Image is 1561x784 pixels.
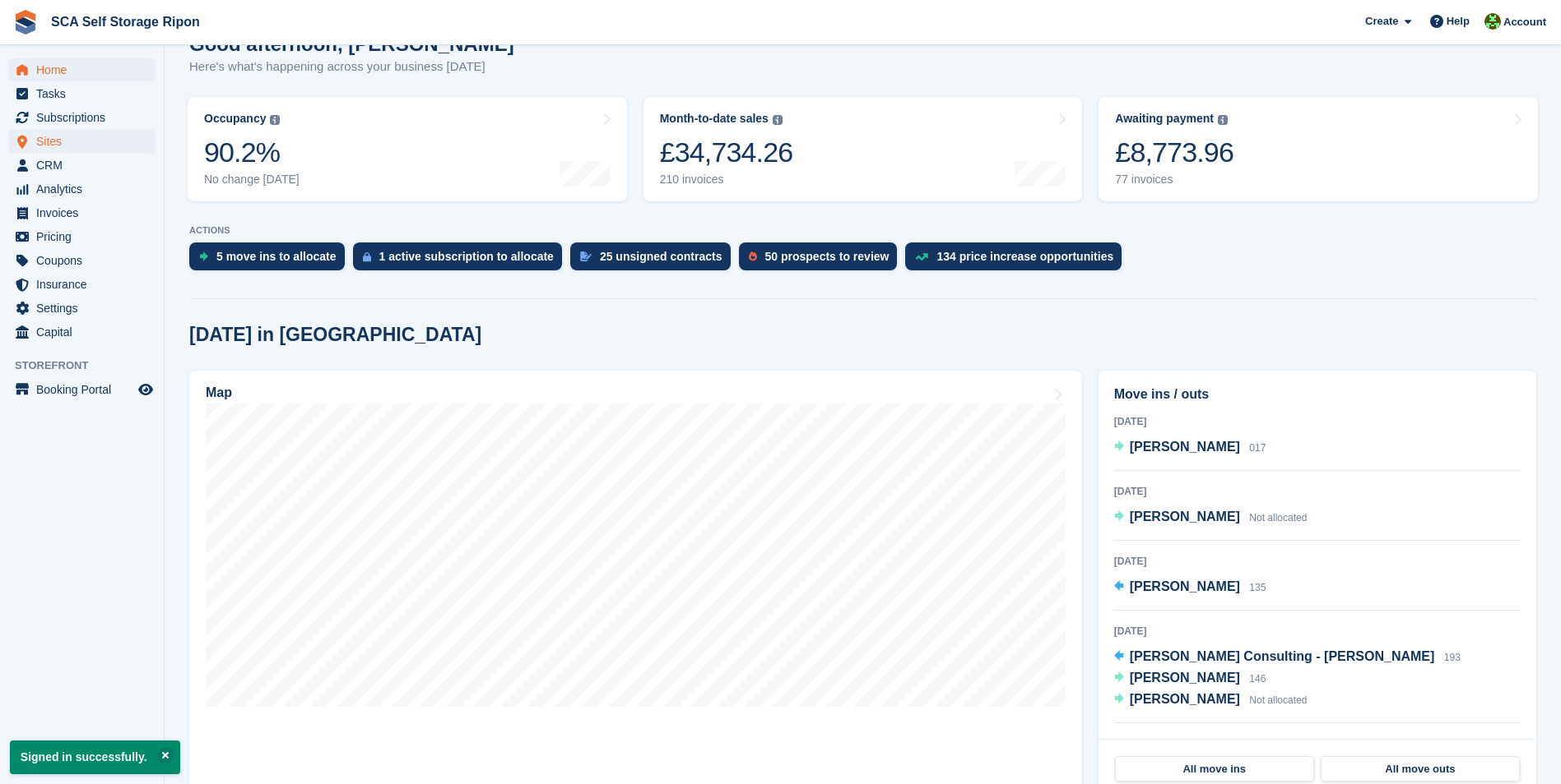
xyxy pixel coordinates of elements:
[270,115,280,125] img: icon-info-grey-7440780725fd019a000dd9b08b2336e03edf1995a4989e88bcd33f0948082b44.svg
[905,242,1130,279] a: 134 price increase opportunities
[1114,668,1266,689] a: [PERSON_NAME] 146
[1114,507,1308,528] a: [PERSON_NAME] Not allocated
[8,273,156,296] a: menu
[379,250,554,263] div: 1 active subscription to allocate
[1115,112,1214,126] div: Awaiting payment
[189,242,353,279] a: 5 move ins to allocate
[204,112,266,126] div: Occupancy
[8,378,156,401] a: menu
[1099,97,1538,201] a: Awaiting payment £8,773.96 77 invoices
[216,250,337,263] div: 5 move ins to allocate
[660,112,769,126] div: Month-to-date sales
[1365,13,1398,30] span: Create
[1130,440,1240,454] span: [PERSON_NAME]
[189,225,1536,236] p: ACTIONS
[206,385,232,400] h2: Map
[36,297,135,320] span: Settings
[44,8,207,35] a: SCA Self Storage Ripon
[1130,671,1240,685] span: [PERSON_NAME]
[1249,512,1307,523] span: Not allocated
[10,740,180,774] p: Signed in successfully.
[765,250,890,263] div: 50 prospects to review
[8,58,156,81] a: menu
[1447,13,1470,30] span: Help
[570,242,739,279] a: 25 unsigned contracts
[1444,652,1461,663] span: 193
[136,380,156,399] a: Preview store
[36,249,135,272] span: Coupons
[36,225,135,248] span: Pricing
[1114,437,1266,459] a: [PERSON_NAME] 017
[8,297,156,320] a: menu
[36,201,135,224] span: Invoices
[199,251,208,261] img: move_ins_to_allocate_icon-fdf77a2bb77ea45bf5b3d319d69a93e2d87916cf1d5bf7949dd705db3b84f3ca.svg
[36,378,135,401] span: Booking Portal
[600,250,722,263] div: 25 unsigned contracts
[8,321,156,344] a: menu
[773,115,783,125] img: icon-info-grey-7440780725fd019a000dd9b08b2336e03edf1995a4989e88bcd33f0948082b44.svg
[1249,582,1266,593] span: 135
[204,136,300,169] div: 90.2%
[1484,13,1501,30] img: Kelly Neesham
[36,321,135,344] span: Capital
[1115,756,1314,782] a: All move ins
[1130,692,1240,706] span: [PERSON_NAME]
[1130,510,1240,523] span: [PERSON_NAME]
[36,154,135,177] span: CRM
[1114,484,1521,499] div: [DATE]
[1321,756,1520,782] a: All move outs
[36,82,135,105] span: Tasks
[749,251,757,261] img: prospect-51fa495bee0391a8d652442698ab0144808aea92771e9ea1ae160a38d050c398.svg
[660,136,793,169] div: £34,734.26
[1115,173,1233,187] div: 77 invoices
[204,173,300,187] div: No change [DATE]
[1249,694,1307,706] span: Not allocated
[36,273,135,296] span: Insurance
[8,225,156,248] a: menu
[363,251,371,262] img: active_subscription_to_allocate_icon-d502201f5373d7db506a760aba3b589e785aa758c864c3986d89f69b8ff3...
[8,249,156,272] a: menu
[189,324,481,346] h2: [DATE] in [GEOGRAPHIC_DATA]
[1114,647,1461,668] a: [PERSON_NAME] Consulting - [PERSON_NAME] 193
[188,97,627,201] a: Occupancy 90.2% No change [DATE]
[36,58,135,81] span: Home
[1115,136,1233,169] div: £8,773.96
[1114,689,1308,711] a: [PERSON_NAME] Not allocated
[660,173,793,187] div: 210 invoices
[8,82,156,105] a: menu
[36,106,135,129] span: Subscriptions
[1249,442,1266,454] span: 017
[1130,579,1240,593] span: [PERSON_NAME]
[1130,649,1435,663] span: [PERSON_NAME] Consulting - [PERSON_NAME]
[1218,115,1228,125] img: icon-info-grey-7440780725fd019a000dd9b08b2336e03edf1995a4989e88bcd33f0948082b44.svg
[8,178,156,201] a: menu
[1114,736,1521,751] div: [DATE]
[8,106,156,129] a: menu
[1249,673,1266,685] span: 146
[1114,414,1521,429] div: [DATE]
[643,97,1083,201] a: Month-to-date sales £34,734.26 210 invoices
[353,242,570,279] a: 1 active subscription to allocate
[739,242,906,279] a: 50 prospects to review
[1114,554,1521,569] div: [DATE]
[36,130,135,153] span: Sites
[936,250,1113,263] div: 134 price increase opportunities
[580,251,592,261] img: contract_signature_icon-13c848040528278c33f63329250d36e43548de30e8caae1d1a13099fd9432cc5.svg
[8,154,156,177] a: menu
[8,201,156,224] a: menu
[8,130,156,153] a: menu
[13,10,38,35] img: stora-icon-8386f47178a22dfd0bd8f6a31ec36ba5ce8667c1dd55bd0f319d3a0aa187defe.svg
[915,253,928,261] img: price_increase_opportunities-93ffe204e8149a01c8c9dc8f82e8f89637d9d84a8eef4429ea346261dce0b2c0.svg
[1503,14,1546,30] span: Account
[1114,624,1521,639] div: [DATE]
[15,357,164,374] span: Storefront
[36,178,135,201] span: Analytics
[1114,577,1266,598] a: [PERSON_NAME] 135
[189,58,514,76] p: Here's what's happening across your business [DATE]
[1114,385,1521,404] h2: Move ins / outs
